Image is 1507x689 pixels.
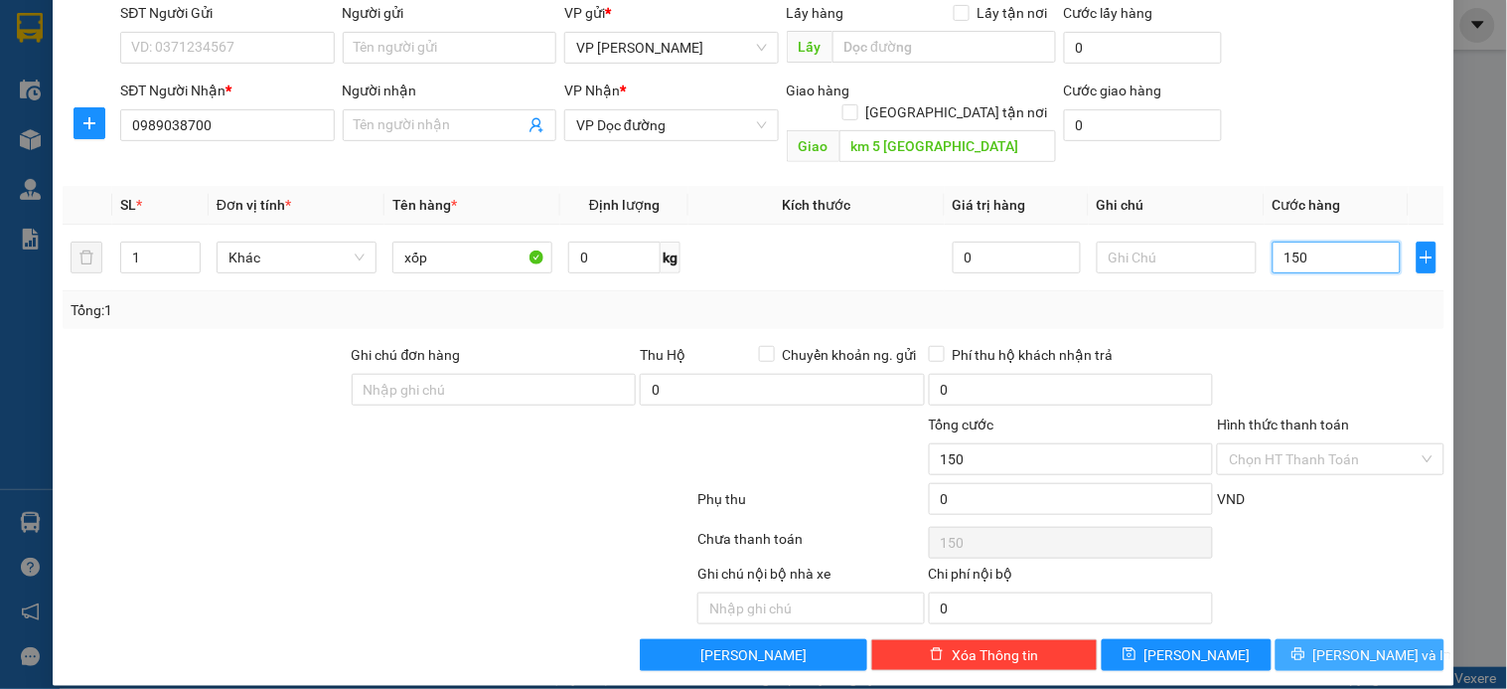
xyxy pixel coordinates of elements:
[953,197,1026,213] span: Giá trị hàng
[528,117,544,133] span: user-add
[695,488,926,523] div: Phụ thu
[945,344,1122,366] span: Phí thu hộ khách nhận trả
[120,80,334,101] div: SĐT Người Nhận
[343,80,556,101] div: Người nhận
[1276,639,1444,671] button: printer[PERSON_NAME] và In
[839,130,1056,162] input: Dọc đường
[392,197,457,213] span: Tên hàng
[1123,647,1136,663] span: save
[640,347,685,363] span: Thu Hộ
[930,647,944,663] span: delete
[640,639,866,671] button: [PERSON_NAME]
[929,417,994,432] span: Tổng cước
[1291,647,1305,663] span: printer
[1102,639,1271,671] button: save[PERSON_NAME]
[787,130,839,162] span: Giao
[695,528,926,563] div: Chưa thanh toán
[858,101,1056,123] span: [GEOGRAPHIC_DATA] tận nơi
[564,83,620,98] span: VP Nhận
[217,197,291,213] span: Đơn vị tính
[832,31,1056,63] input: Dọc đường
[1064,109,1223,141] input: Cước giao hàng
[75,115,104,131] span: plus
[343,2,556,24] div: Người gửi
[775,344,925,366] span: Chuyển khoản ng. gửi
[576,110,766,140] span: VP Dọc đường
[1217,491,1245,507] span: VND
[392,242,552,273] input: VD: Bàn, Ghế
[71,242,102,273] button: delete
[352,374,637,406] input: Ghi chú đơn hàng
[929,563,1214,593] div: Chi phí nội bộ
[970,2,1056,24] span: Lấy tận nơi
[120,2,334,24] div: SĐT Người Gửi
[787,5,844,21] span: Lấy hàng
[1064,32,1223,64] input: Cước lấy hàng
[700,644,807,666] span: [PERSON_NAME]
[697,563,924,593] div: Ghi chú nội bộ nhà xe
[661,242,680,273] span: kg
[1064,83,1162,98] label: Cước giao hàng
[697,593,924,624] input: Nhập ghi chú
[1313,644,1452,666] span: [PERSON_NAME] và In
[871,639,1098,671] button: deleteXóa Thông tin
[1217,417,1349,432] label: Hình thức thanh toán
[787,31,832,63] span: Lấy
[1097,242,1257,273] input: Ghi Chú
[787,83,850,98] span: Giao hàng
[228,243,365,272] span: Khác
[352,347,461,363] label: Ghi chú đơn hàng
[120,197,136,213] span: SL
[71,299,583,321] div: Tổng: 1
[782,197,850,213] span: Kích thước
[1417,242,1436,273] button: plus
[589,197,660,213] span: Định lượng
[1273,197,1341,213] span: Cước hàng
[576,33,766,63] span: VP Hạ Long
[953,242,1081,273] input: 0
[74,107,105,139] button: plus
[564,2,778,24] div: VP gửi
[1064,5,1153,21] label: Cước lấy hàng
[1089,186,1265,225] th: Ghi chú
[952,644,1038,666] span: Xóa Thông tin
[1144,644,1251,666] span: [PERSON_NAME]
[1418,250,1435,265] span: plus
